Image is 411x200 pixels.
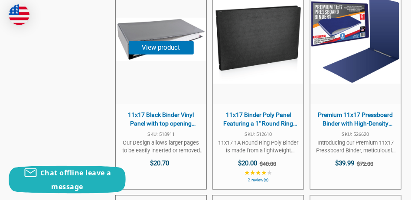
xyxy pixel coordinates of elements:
[238,159,257,167] span: $20.00
[357,161,373,167] span: $72.00
[244,169,272,176] span: ★★★★★
[9,166,126,194] button: Chat offline leave a message
[116,18,206,61] img: 11x17 Black Binder Vinyl Panel with top opening pockets Featuring a 3" Angle-D Ring
[120,111,202,128] span: 11x17 Black Binder Vinyl Panel with top opening pockets Featuring a 3" Angle-D Ring
[217,111,299,128] span: 11x17 Binder Poly Panel Featuring a 1" Round Ring Black
[217,139,299,155] span: 11x17 1A Round Ring Poly Binder is made from a lightweight flexible polyethylene plastic, and fea...
[150,159,170,167] span: $20.70
[260,161,276,167] span: $40.00
[129,41,194,55] button: View product
[120,132,202,137] span: SKU: 518911
[335,159,354,167] span: $39.99
[315,132,397,137] span: SKU: 526620
[9,4,29,25] img: duty and tax information for United States
[217,132,299,137] span: SKU: 512610
[40,168,111,191] span: Chat offline leave a message
[120,139,202,155] span: Our Design allows larger pages to be easily inserted or removed from the clear overlay pockets. C...
[315,111,397,128] span: Premium 11x17 Pressboard Binder with High-Density Polyethylene - 3" Capacity, Crush Finish Exteri...
[217,178,299,182] span: 2 review(s)
[315,139,397,155] span: Introducing our Premium 11x17 Pressboard Binder, meticulously designed for durability and functio...
[339,177,411,200] iframe: Google Customer Reviews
